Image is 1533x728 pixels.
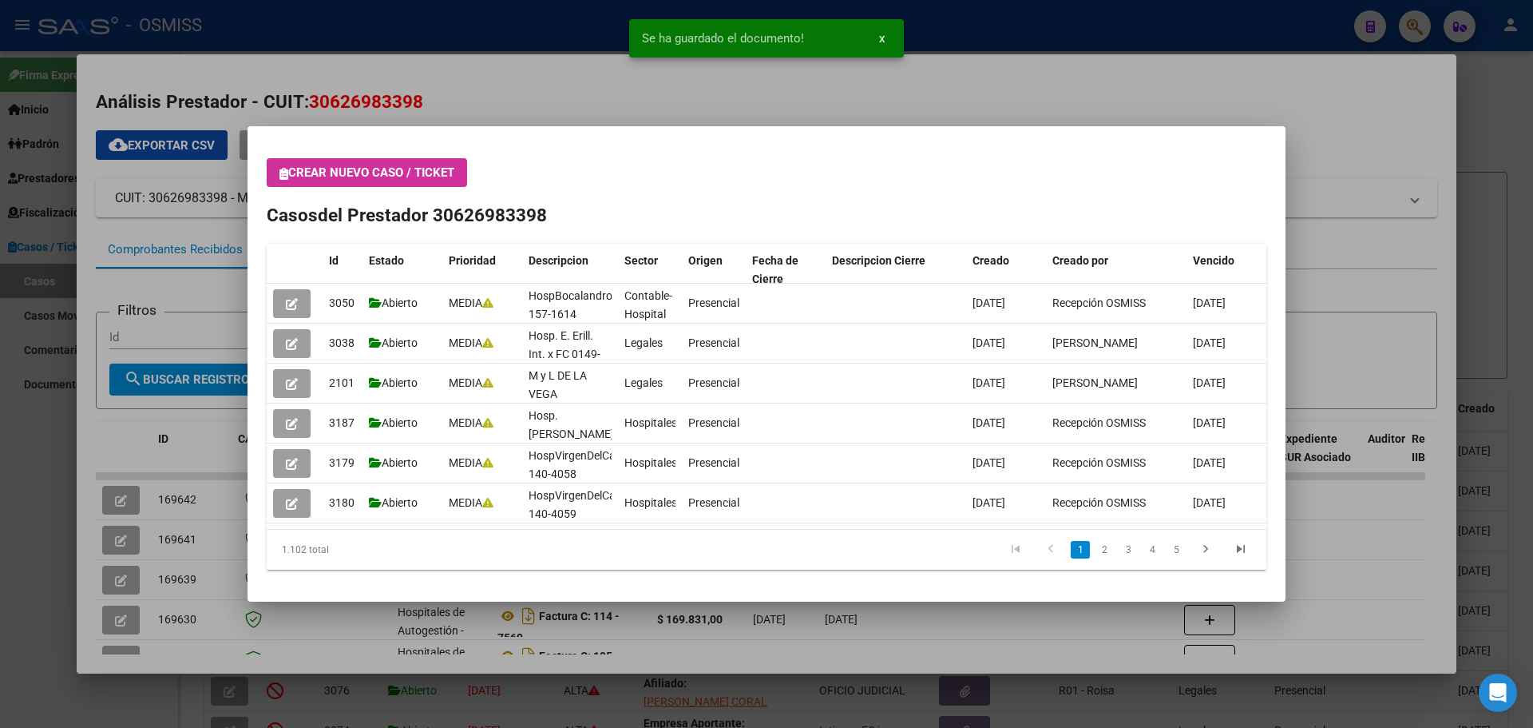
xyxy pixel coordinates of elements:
li: page 2 [1092,536,1116,563]
datatable-header-cell: Sector [618,244,682,296]
span: [DATE] [972,336,1005,349]
span: Vencido [1193,254,1234,267]
datatable-header-cell: Descripcion Cierre [826,244,966,296]
span: del Prestador 30626983398 [318,205,547,225]
datatable-header-cell: Id [323,244,362,296]
datatable-header-cell: Estado [362,244,442,296]
span: 3180 [329,496,355,509]
div: 1.102 total [267,530,464,570]
span: Abierto [369,296,418,309]
a: 4 [1143,541,1162,559]
li: page 1 [1068,536,1092,563]
span: Hosp. E. Erill. Int. x FC 0149-00011047; 11187,11581. [529,329,600,396]
span: Recepción OSMISS [1052,456,1146,469]
span: [DATE] [1193,336,1226,349]
span: Fecha de Cierre [752,254,798,285]
span: Id [329,254,339,267]
span: Presencial [688,456,739,469]
datatable-header-cell: Origen [682,244,746,296]
span: Prioridad [449,254,496,267]
span: HospBocalandroRec 157-1614 [529,289,631,320]
span: 3050 [329,296,355,309]
span: HospVirgenDelCarmenFact 140-4058 [529,449,664,480]
span: [DATE] [1193,296,1226,309]
span: [DATE] [972,376,1005,389]
span: x [879,31,885,46]
datatable-header-cell: Creado [966,244,1046,296]
span: Hospitales [624,456,677,469]
span: Presencial [688,496,739,509]
span: MEDIA [449,416,493,429]
span: Crear nuevo caso / ticket [279,165,454,180]
span: Recepción OSMISS [1052,496,1146,509]
span: Descripcion [529,254,588,267]
datatable-header-cell: Vencido [1186,244,1266,296]
span: MEDIA [449,296,493,309]
span: Estado [369,254,404,267]
span: Abierto [369,416,418,429]
span: 3187 [329,416,355,429]
a: go to first page [1000,541,1031,559]
span: M y L DE LA VEGA [529,369,587,400]
span: [DATE] [972,496,1005,509]
span: MEDIA [449,456,493,469]
span: Hosp.[PERSON_NAME] y PlanesFact 109-10284 [529,409,614,476]
span: Hospitales [624,416,677,429]
a: go to last page [1226,541,1256,559]
span: [PERSON_NAME] [1052,376,1138,389]
span: MEDIA [449,496,493,509]
span: Abierto [369,456,418,469]
span: 3179 [329,456,355,469]
span: [DATE] [972,456,1005,469]
span: Presencial [688,336,739,349]
span: Creado [972,254,1009,267]
a: 1 [1071,541,1090,559]
span: Descripcion Cierre [832,254,925,267]
span: Hospitales [624,496,677,509]
span: Presencial [688,376,739,389]
span: Contable-Hospital [624,289,672,320]
a: 3 [1119,541,1138,559]
span: Creado por [1052,254,1108,267]
span: [PERSON_NAME] [1052,336,1138,349]
li: page 3 [1116,536,1140,563]
li: page 5 [1164,536,1188,563]
h2: Casos [267,202,1266,229]
span: Recepción OSMISS [1052,416,1146,429]
span: Presencial [688,296,739,309]
span: [DATE] [1193,496,1226,509]
li: page 4 [1140,536,1164,563]
span: HospVirgenDelCarmenFact 140-4059 [529,489,664,520]
button: Crear nuevo caso / ticket [267,158,467,187]
a: 5 [1167,541,1186,559]
span: [DATE] [1193,456,1226,469]
span: Abierto [369,376,418,389]
span: 2101 [329,376,355,389]
span: [DATE] [972,296,1005,309]
span: Abierto [369,496,418,509]
a: go to previous page [1036,541,1066,559]
span: 3038 [329,336,355,349]
datatable-header-cell: Creado por [1046,244,1186,296]
span: Sector [624,254,658,267]
span: MEDIA [449,376,493,389]
a: go to next page [1190,541,1221,559]
button: x [866,24,897,53]
datatable-header-cell: Fecha de Cierre [746,244,826,296]
span: Abierto [369,336,418,349]
span: [DATE] [972,416,1005,429]
span: [DATE] [1193,376,1226,389]
span: Se ha guardado el documento! [642,30,804,46]
datatable-header-cell: Descripcion [522,244,618,296]
span: [DATE] [1193,416,1226,429]
span: Recepción OSMISS [1052,296,1146,309]
span: MEDIA [449,336,493,349]
span: Origen [688,254,723,267]
span: Legales [624,376,663,389]
span: Legales [624,336,663,349]
a: 2 [1095,541,1114,559]
datatable-header-cell: Prioridad [442,244,522,296]
span: Presencial [688,416,739,429]
div: Open Intercom Messenger [1479,674,1517,712]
